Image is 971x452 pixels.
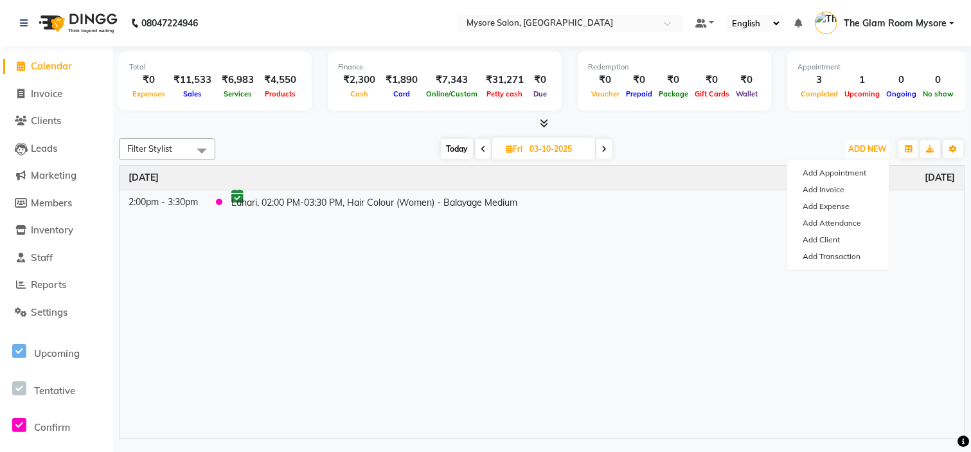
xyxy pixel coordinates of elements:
[841,89,883,98] span: Upcoming
[31,278,66,291] span: Reports
[168,73,217,87] div: ₹11,533
[530,89,550,98] span: Due
[787,181,889,198] a: Add Invoice
[925,171,955,185] a: October 3, 2025
[217,73,259,87] div: ₹6,983
[222,190,964,214] td: Lahari, 02:00 PM-03:30 PM, Hair Colour (Women) - Balayage Medium
[31,60,72,72] span: Calendar
[841,73,883,87] div: 1
[3,87,109,102] a: Invoice
[31,169,76,181] span: Marketing
[883,73,920,87] div: 0
[120,190,207,214] td: 2:00pm - 3:30pm
[129,171,159,185] a: October 3, 2025
[3,223,109,238] a: Inventory
[503,144,526,154] span: Fri
[3,59,109,74] a: Calendar
[31,306,67,318] span: Settings
[588,62,761,73] div: Redemption
[3,141,109,156] a: Leads
[31,87,62,100] span: Invoice
[338,73,380,87] div: ₹2,300
[31,224,73,236] span: Inventory
[3,278,109,293] a: Reports
[141,5,198,41] b: 08047224946
[423,89,481,98] span: Online/Custom
[733,73,761,87] div: ₹0
[3,168,109,183] a: Marketing
[920,73,957,87] div: 0
[34,384,75,397] span: Tentative
[338,62,551,73] div: Finance
[588,89,623,98] span: Voucher
[220,89,255,98] span: Services
[31,197,72,209] span: Members
[31,142,57,154] span: Leads
[484,89,526,98] span: Petty cash
[423,73,481,87] div: ₹7,343
[34,421,70,433] span: Confirm
[127,143,172,154] span: Filter Stylist
[845,140,889,158] button: ADD NEW
[129,73,168,87] div: ₹0
[34,347,80,359] span: Upcoming
[588,73,623,87] div: ₹0
[691,73,733,87] div: ₹0
[3,114,109,129] a: Clients
[797,73,841,87] div: 3
[31,114,61,127] span: Clients
[129,89,168,98] span: Expenses
[3,251,109,266] a: Staff
[920,89,957,98] span: No show
[623,73,655,87] div: ₹0
[797,62,957,73] div: Appointment
[623,89,655,98] span: Prepaid
[481,73,529,87] div: ₹31,271
[844,17,947,30] span: The Glam Room Mysore
[390,89,413,98] span: Card
[3,196,109,211] a: Members
[129,62,301,73] div: Total
[180,89,205,98] span: Sales
[815,12,837,34] img: The Glam Room Mysore
[655,89,691,98] span: Package
[31,251,53,264] span: Staff
[3,305,109,320] a: Settings
[526,140,590,159] input: 2025-10-03
[262,89,299,98] span: Products
[441,139,473,159] span: Today
[655,73,691,87] div: ₹0
[529,73,551,87] div: ₹0
[120,166,964,190] th: October 3, 2025
[883,89,920,98] span: Ongoing
[787,215,889,231] a: Add Attendance
[691,89,733,98] span: Gift Cards
[787,198,889,215] a: Add Expense
[787,248,889,265] a: Add Transaction
[787,165,889,181] button: Add Appointment
[33,5,121,41] img: logo
[259,73,301,87] div: ₹4,550
[347,89,371,98] span: Cash
[787,231,889,248] a: Add Client
[797,89,841,98] span: Completed
[733,89,761,98] span: Wallet
[848,144,886,154] span: ADD NEW
[380,73,423,87] div: ₹1,890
